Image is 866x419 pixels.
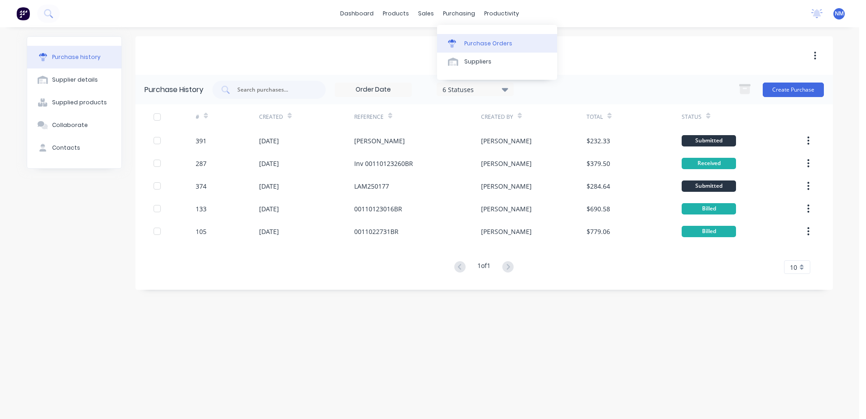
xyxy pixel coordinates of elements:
[27,68,121,91] button: Supplier details
[259,227,279,236] div: [DATE]
[414,7,438,20] div: sales
[587,113,603,121] div: Total
[259,136,279,146] div: [DATE]
[52,144,80,152] div: Contacts
[259,204,279,214] div: [DATE]
[336,7,378,20] a: dashboard
[481,204,532,214] div: [PERSON_NAME]
[682,113,702,121] div: Status
[481,136,532,146] div: [PERSON_NAME]
[587,136,610,146] div: $232.33
[52,53,101,61] div: Purchase history
[27,91,121,114] button: Supplied products
[835,10,844,18] span: NM
[52,76,98,84] div: Supplier details
[196,181,207,191] div: 374
[196,227,207,236] div: 105
[481,159,532,168] div: [PERSON_NAME]
[464,58,491,66] div: Suppliers
[587,181,610,191] div: $284.64
[682,135,736,146] div: Submitted
[144,84,203,95] div: Purchase History
[437,34,557,52] a: Purchase Orders
[27,114,121,136] button: Collaborate
[354,159,413,168] div: Inv 00110123260BR
[27,46,121,68] button: Purchase history
[763,83,824,97] button: Create Purchase
[196,159,207,168] div: 287
[354,204,402,214] div: 00110123016BR
[259,181,279,191] div: [DATE]
[52,98,107,107] div: Supplied products
[354,136,405,146] div: [PERSON_NAME]
[378,7,414,20] div: products
[335,83,411,97] input: Order Date
[481,113,513,121] div: Created By
[196,113,199,121] div: #
[196,136,207,146] div: 391
[259,159,279,168] div: [DATE]
[259,113,283,121] div: Created
[438,7,480,20] div: purchasing
[354,181,389,191] div: LAM250177
[196,204,207,214] div: 133
[464,39,512,48] div: Purchase Orders
[682,158,736,169] div: Received
[443,84,507,94] div: 6 Statuses
[587,159,610,168] div: $379.50
[790,263,797,272] span: 10
[587,204,610,214] div: $690.58
[682,203,736,214] div: Billed
[16,7,30,20] img: Factory
[52,121,88,129] div: Collaborate
[27,136,121,159] button: Contacts
[437,53,557,71] a: Suppliers
[682,180,736,192] div: Submitted
[481,227,532,236] div: [PERSON_NAME]
[236,85,312,94] input: Search purchases...
[477,261,491,274] div: 1 of 1
[682,226,736,237] div: Billed
[587,227,610,236] div: $779.06
[354,113,384,121] div: Reference
[354,227,399,236] div: 0011022731BR
[480,7,524,20] div: productivity
[481,181,532,191] div: [PERSON_NAME]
